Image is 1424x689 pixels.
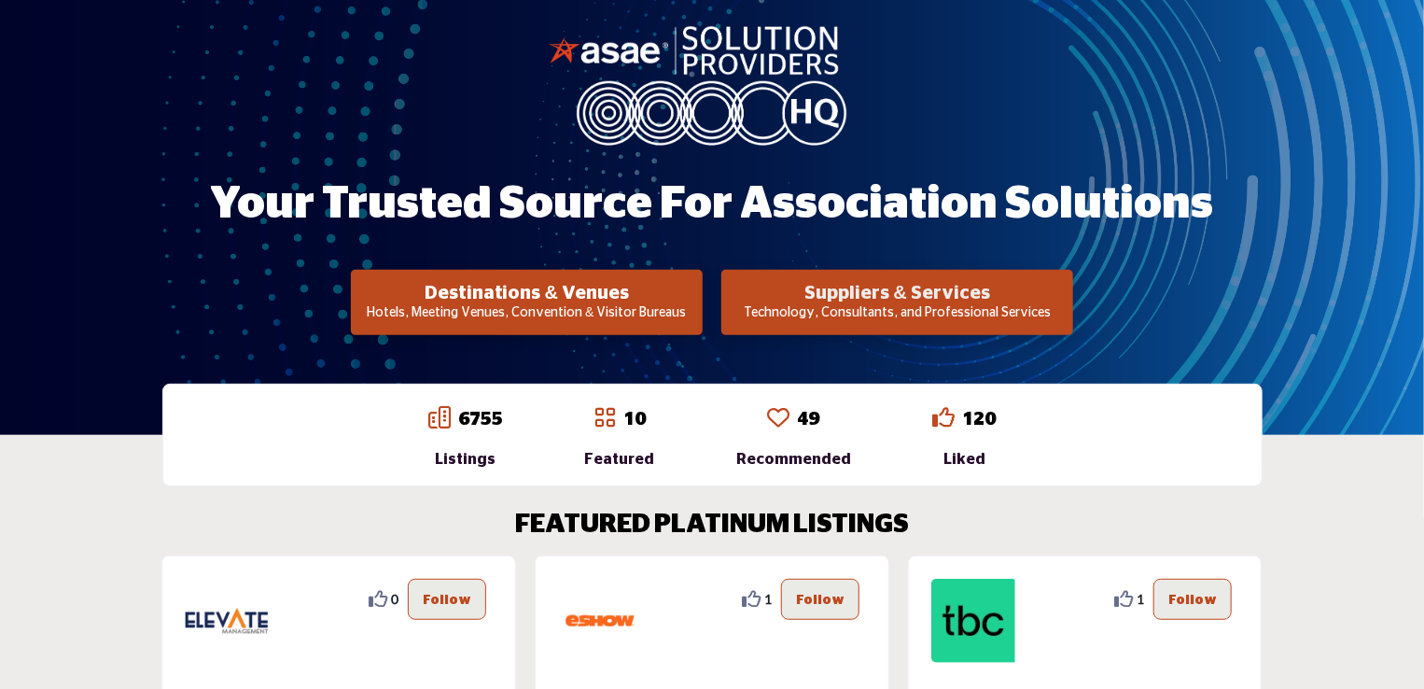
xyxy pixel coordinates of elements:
[515,510,909,541] h2: FEATURED PLATINUM LISTINGS
[736,448,851,471] div: Recommended
[558,579,642,663] img: eShow
[931,579,1015,663] img: The Brand Consultancy
[727,282,1068,304] h2: Suppliers & Services
[797,410,819,429] a: 49
[1153,579,1232,620] button: Follow
[185,579,269,663] img: Elevate Management Company
[356,282,697,304] h2: Destinations & Venues
[584,448,654,471] div: Featured
[764,589,772,609] span: 1
[356,304,697,323] p: Hotels, Meeting Venues, Convention & Visitor Bureaus
[962,410,996,429] a: 120
[351,270,703,335] button: Destinations & Venues Hotels, Meeting Venues, Convention & Visitor Bureaus
[623,410,646,429] a: 10
[932,448,996,471] div: Liked
[549,21,875,145] img: image
[458,410,503,429] a: 6755
[593,406,616,432] a: Go to Featured
[1168,589,1217,610] p: Follow
[428,448,503,471] div: Listings
[408,579,486,620] button: Follow
[211,176,1214,233] h1: Your Trusted Source for Association Solutions
[721,270,1073,335] button: Suppliers & Services Technology, Consultants, and Professional Services
[781,579,859,620] button: Follow
[1137,589,1144,609] span: 1
[767,406,789,432] a: Go to Recommended
[391,589,398,609] span: 0
[796,589,845,610] p: Follow
[727,304,1068,323] p: Technology, Consultants, and Professional Services
[932,406,955,429] i: Go to Liked
[423,589,471,610] p: Follow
